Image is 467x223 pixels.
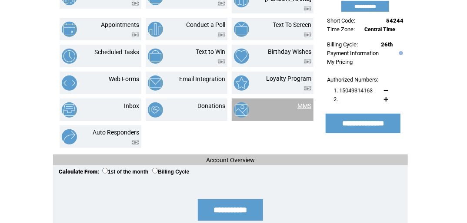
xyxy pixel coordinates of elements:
span: 2. [334,96,338,102]
a: Loyalty Program [266,75,311,82]
input: 1st of the month [102,168,108,174]
img: video.png [304,59,311,64]
img: birthday-wishes.png [234,49,249,64]
img: email-integration.png [148,75,163,91]
img: video.png [132,1,139,6]
img: text-to-win.png [148,49,163,64]
img: video.png [304,33,311,37]
img: loyalty-program.png [234,75,249,91]
a: Email Integration [179,75,225,82]
img: mms.png [234,102,249,118]
span: 54244 [386,17,404,24]
span: Time Zone: [327,26,355,33]
a: Donations [197,102,225,109]
a: Payment Information [327,50,379,56]
img: conduct-a-poll.png [148,22,163,37]
span: Short Code: [327,17,355,24]
img: video.png [218,59,225,64]
img: video.png [132,140,139,145]
span: Central Time [364,26,395,33]
img: scheduled-tasks.png [62,49,77,64]
a: Birthday Wishes [268,48,311,55]
a: Web Forms [109,75,139,82]
img: video.png [218,33,225,37]
img: inbox.png [62,102,77,118]
span: Authorized Numbers: [327,76,378,83]
a: My Pricing [327,59,353,65]
img: donations.png [148,102,163,118]
a: Inbox [124,102,139,109]
input: Billing Cycle [152,168,158,174]
a: Text to Win [196,48,225,55]
span: Calculate From: [59,168,99,175]
img: video.png [132,33,139,37]
span: Billing Cycle: [327,41,358,48]
label: Billing Cycle [152,169,189,175]
img: text-to-screen.png [234,22,249,37]
img: auto-responders.png [62,129,77,144]
img: help.gif [397,51,403,55]
a: MMS [297,102,311,109]
a: Auto Responders [93,129,139,136]
a: Scheduled Tasks [94,49,139,56]
label: 1st of the month [102,169,148,175]
a: Conduct a Poll [186,21,225,28]
a: Text To Screen [273,21,311,28]
img: video.png [304,86,311,91]
img: appointments.png [62,22,77,37]
span: 26th [381,41,393,48]
span: Account Overview [206,157,255,164]
span: 1. 15049314163 [334,87,373,94]
img: video.png [218,1,225,6]
img: video.png [304,7,311,11]
img: web-forms.png [62,75,77,91]
a: Appointments [101,21,139,28]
